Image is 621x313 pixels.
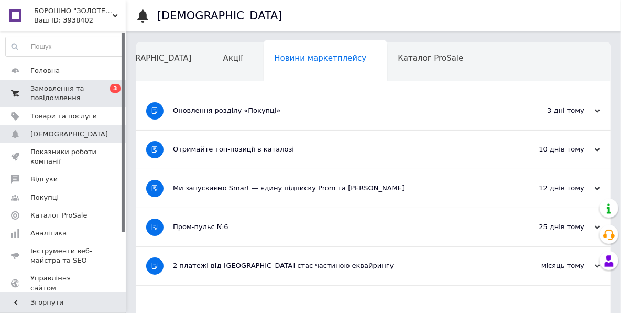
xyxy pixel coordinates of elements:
[398,53,463,63] span: Каталог ProSale
[495,184,600,193] div: 12 днів тому
[495,222,600,232] div: 25 днів тому
[30,229,67,238] span: Аналітика
[495,106,600,115] div: 3 дні тому
[173,106,495,115] div: Оновлення розділу «Покупці»
[30,66,60,75] span: Головна
[495,145,600,154] div: 10 днів тому
[30,147,97,166] span: Показники роботи компанії
[110,84,121,93] span: 3
[495,261,600,271] div: місяць тому
[157,9,282,22] h1: [DEMOGRAPHIC_DATA]
[30,211,87,220] span: Каталог ProSale
[30,193,59,202] span: Покупці
[34,6,113,16] span: БОРОШНО "ЗОЛОТЕ ЗЕРНЯТКО"
[30,129,108,139] span: [DEMOGRAPHIC_DATA]
[173,222,495,232] div: Пром-пульс №6
[6,37,123,56] input: Пошук
[173,261,495,271] div: 2 платежі від [GEOGRAPHIC_DATA] стає частиною еквайрингу
[30,274,97,293] span: Управління сайтом
[274,53,366,63] span: Новини маркетплейсу
[223,53,243,63] span: Акції
[34,16,126,25] div: Ваш ID: 3938402
[30,84,97,103] span: Замовлення та повідомлення
[173,184,495,193] div: Ми запускаємо Smart — єдину підписку Prom та [PERSON_NAME]
[30,175,58,184] span: Відгуки
[30,246,97,265] span: Інструменти веб-майстра та SEO
[102,53,192,63] span: [DEMOGRAPHIC_DATA]
[30,112,97,121] span: Товари та послуги
[173,145,495,154] div: Отримайте топ-позиції в каталозі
